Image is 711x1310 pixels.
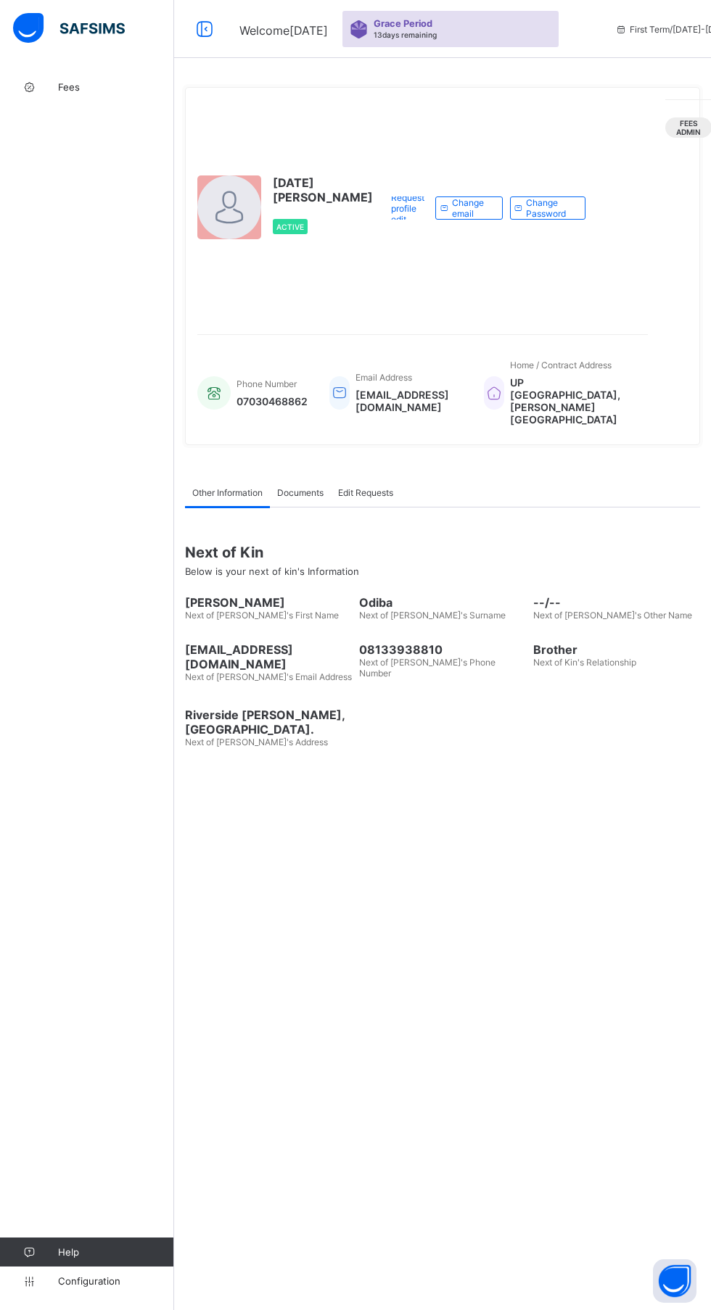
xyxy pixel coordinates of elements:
span: Active [276,223,304,231]
img: sticker-purple.71386a28dfed39d6af7621340158ba97.svg [350,20,368,38]
span: Next of [PERSON_NAME]'s Surname [359,610,506,621]
img: safsims [13,13,125,43]
span: Change Password [526,197,574,219]
span: Next of Kin [185,544,700,561]
span: Grace Period [374,18,432,29]
span: 07030468862 [237,395,308,407]
span: Fees Admin [676,119,701,136]
span: Change email [452,197,491,219]
span: Odiba [359,595,526,610]
span: Next of [PERSON_NAME]'s First Name [185,610,339,621]
span: [DATE] [PERSON_NAME] [273,175,373,204]
span: [PERSON_NAME] [185,595,352,610]
span: Next of [PERSON_NAME]'s Address [185,737,328,747]
span: --/-- [533,595,700,610]
span: Welcome [DATE] [239,23,328,38]
span: Documents [277,487,324,498]
span: Configuration [58,1275,173,1287]
span: Other Information [192,487,263,498]
span: Next of Kin's Relationship [533,657,636,668]
span: [EMAIL_ADDRESS][DOMAIN_NAME] [355,389,462,413]
span: Request profile edit [391,192,424,225]
span: Next of [PERSON_NAME]'s Other Name [533,610,692,621]
span: Riverside [PERSON_NAME], [GEOGRAPHIC_DATA]. [185,708,352,737]
span: Edit Requests [338,487,393,498]
span: Phone Number [237,378,297,389]
span: 08133938810 [359,642,526,657]
span: Email Address [355,372,412,383]
span: 13 days remaining [374,30,437,39]
span: Help [58,1246,173,1258]
span: UP [GEOGRAPHIC_DATA], [PERSON_NAME][GEOGRAPHIC_DATA] [510,376,633,426]
span: Brother [533,642,700,657]
span: [EMAIL_ADDRESS][DOMAIN_NAME] [185,642,352,671]
span: Next of [PERSON_NAME]'s Phone Number [359,657,496,679]
button: Open asap [653,1259,696,1303]
span: Below is your next of kin's Information [185,565,359,577]
span: Home / Contract Address [510,360,612,370]
span: Fees [58,81,174,93]
span: Next of [PERSON_NAME]'s Email Address [185,671,352,682]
